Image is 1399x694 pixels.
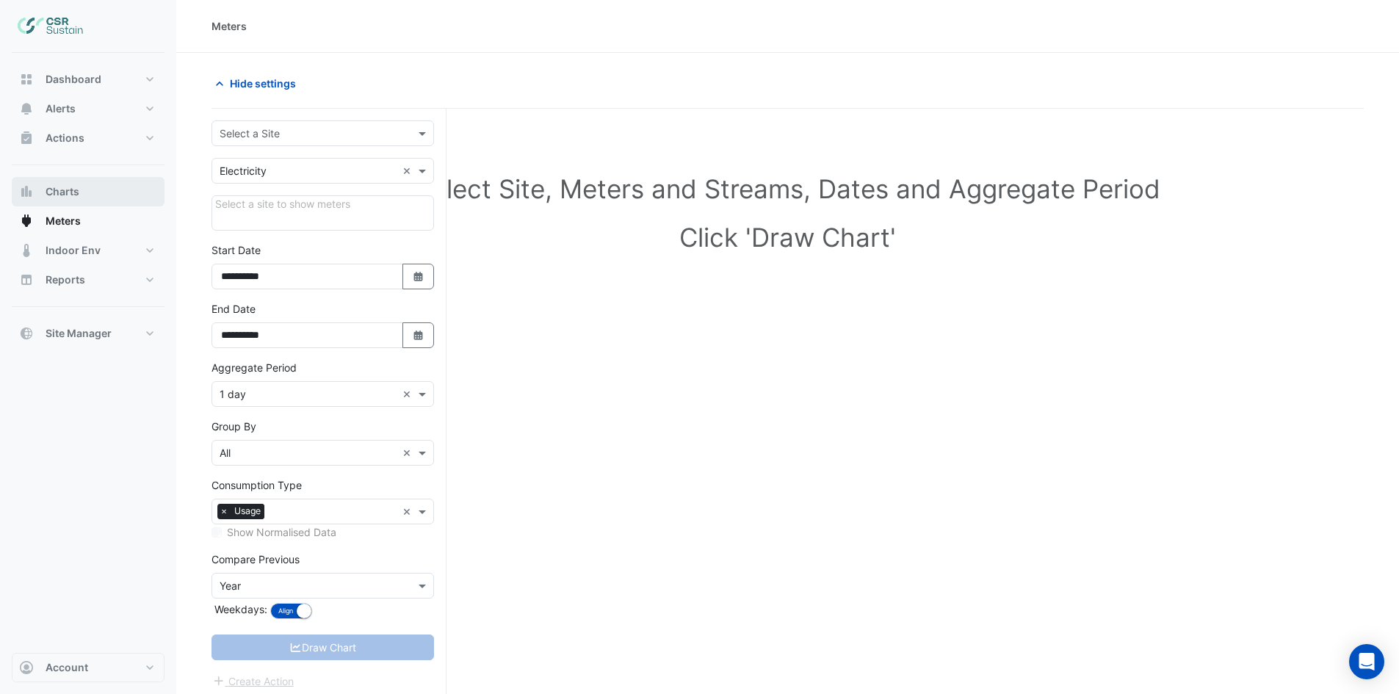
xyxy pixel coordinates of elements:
button: Account [12,653,165,682]
button: Actions [12,123,165,153]
button: Alerts [12,94,165,123]
span: Hide settings [230,76,296,91]
app-icon: Alerts [19,101,34,116]
fa-icon: Select Date [412,329,425,341]
span: Meters [46,214,81,228]
h1: Select Site, Meters and Streams, Dates and Aggregate Period [235,173,1340,204]
div: Meters [212,18,247,34]
label: End Date [212,301,256,317]
app-icon: Meters [19,214,34,228]
span: Clear [402,386,415,402]
button: Site Manager [12,319,165,348]
div: Select meters or streams to enable normalisation [212,524,434,540]
div: Click Update or Cancel in Details panel [212,195,434,231]
span: Account [46,660,88,675]
app-icon: Reports [19,272,34,287]
button: Dashboard [12,65,165,94]
app-icon: Actions [19,131,34,145]
label: Show Normalised Data [227,524,336,540]
span: Site Manager [46,326,112,341]
div: Open Intercom Messenger [1349,644,1384,679]
label: Start Date [212,242,261,258]
h1: Click 'Draw Chart' [235,222,1340,253]
label: Consumption Type [212,477,302,493]
span: Clear [402,445,415,460]
fa-icon: Select Date [412,270,425,283]
label: Weekdays: [212,601,267,617]
label: Group By [212,419,256,434]
span: Charts [46,184,79,199]
span: Alerts [46,101,76,116]
app-icon: Site Manager [19,326,34,341]
app-icon: Indoor Env [19,243,34,258]
span: Usage [231,504,264,518]
button: Reports [12,265,165,294]
app-icon: Charts [19,184,34,199]
span: Clear [402,504,415,519]
app-escalated-ticket-create-button: Please correct errors first [212,673,294,686]
span: Reports [46,272,85,287]
app-icon: Dashboard [19,72,34,87]
button: Hide settings [212,71,306,96]
button: Indoor Env [12,236,165,265]
button: Charts [12,177,165,206]
button: Meters [12,206,165,236]
span: Clear [402,163,415,178]
img: Company Logo [18,12,84,41]
span: Actions [46,131,84,145]
span: Indoor Env [46,243,101,258]
label: Aggregate Period [212,360,297,375]
label: Compare Previous [212,552,300,567]
span: Dashboard [46,72,101,87]
span: × [217,504,231,518]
